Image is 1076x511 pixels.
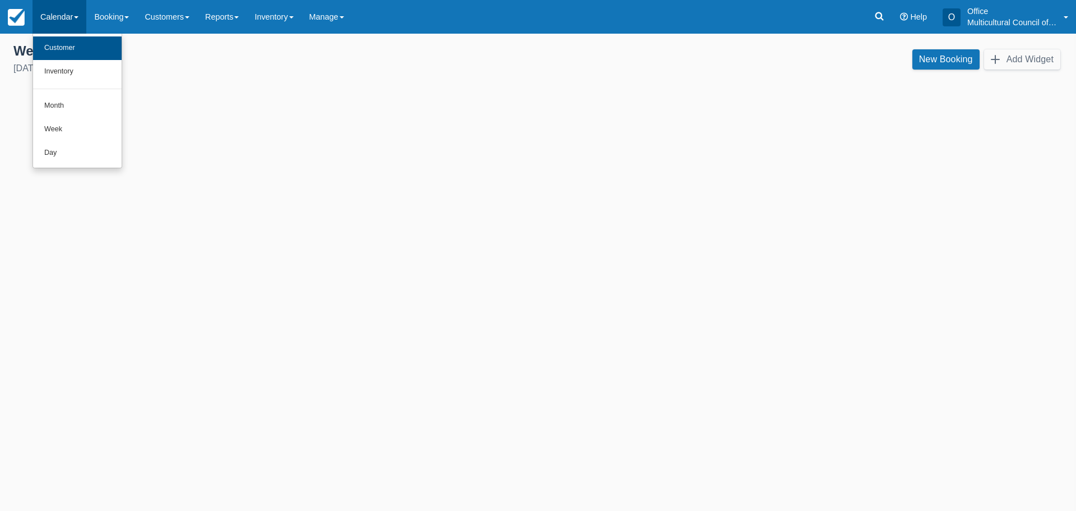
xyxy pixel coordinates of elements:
button: Add Widget [984,49,1060,70]
p: Multicultural Council of [GEOGRAPHIC_DATA] [967,17,1057,28]
div: Welcome , Office ! [13,43,529,59]
i: Help [900,13,908,21]
a: Week [33,118,122,141]
a: Month [33,94,122,118]
span: Help [910,12,927,21]
div: O [943,8,961,26]
p: Office [967,6,1057,17]
a: New Booking [912,49,980,70]
div: [DATE] [13,62,529,75]
a: Day [33,141,122,165]
ul: Calendar [33,34,122,168]
a: Inventory [33,60,122,84]
a: Customer [33,36,122,60]
img: checkfront-main-nav-mini-logo.png [8,9,25,26]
